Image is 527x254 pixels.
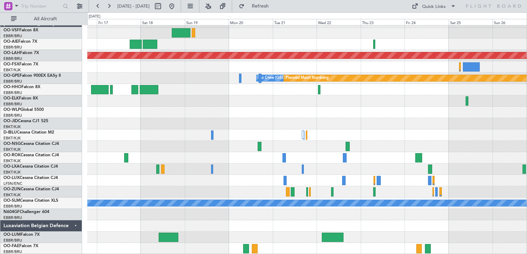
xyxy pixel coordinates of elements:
a: N604GFChallenger 604 [3,210,49,214]
a: D-IBLUCessna Citation M2 [3,130,54,135]
a: EBBR/BRU [3,238,22,243]
button: Refresh [236,1,277,12]
span: Refresh [246,4,275,9]
a: OO-LUXCessna Citation CJ4 [3,176,58,180]
a: OO-AIEFalcon 7X [3,40,37,44]
a: OO-ZUNCessna Citation CJ4 [3,187,59,191]
span: OO-LXA [3,165,20,169]
div: Fri 17 [97,19,141,25]
a: EBKT/KJK [3,67,21,73]
a: EBKT/KJK [3,192,21,198]
span: All Aircraft [18,17,73,21]
a: OO-FSXFalcon 7X [3,62,38,66]
span: OO-JID [3,119,18,123]
span: [DATE] - [DATE] [117,3,150,9]
span: OO-WLP [3,108,20,112]
a: EBBR/BRU [3,33,22,39]
div: Planned Maint Nurnberg [286,73,329,83]
span: OO-VSF [3,28,19,32]
a: EBKT/KJK [3,136,21,141]
div: Sun 19 [185,19,229,25]
a: OO-SLMCessna Citation XLS [3,199,58,203]
span: OO-LUM [3,233,21,237]
span: OO-SLM [3,199,20,203]
span: OO-FAE [3,244,19,248]
a: OO-GPEFalcon 900EX EASy II [3,74,61,78]
a: EBKT/KJK [3,158,21,163]
span: OO-GPE [3,74,20,78]
a: EBBR/BRU [3,90,22,95]
div: Thu 23 [361,19,405,25]
a: EBBR/BRU [3,204,22,209]
a: OO-FAEFalcon 7X [3,244,38,248]
input: Trip Number [21,1,61,11]
div: Sat 25 [449,19,493,25]
a: EBKT/KJK [3,124,21,129]
span: OO-HHO [3,85,21,89]
a: OO-JIDCessna CJ1 525 [3,119,48,123]
span: OO-AIE [3,40,18,44]
a: EBBR/BRU [3,45,22,50]
span: OO-LUX [3,176,20,180]
span: OO-ZUN [3,187,21,191]
a: OO-LXACessna Citation CJ4 [3,165,58,169]
a: OO-LAHFalcon 7X [3,51,39,55]
a: EBBR/BRU [3,215,22,220]
a: OO-WLPGlobal 5500 [3,108,44,112]
a: EBBR/BRU [3,79,22,84]
span: OO-FSX [3,62,19,66]
a: OO-HHOFalcon 8X [3,85,40,89]
span: OO-NSG [3,142,21,146]
div: Quick Links [422,3,446,10]
button: All Aircraft [8,13,75,24]
span: OO-LAH [3,51,20,55]
a: EBKT/KJK [3,147,21,152]
div: Tue 21 [273,19,317,25]
a: OO-ROKCessna Citation CJ4 [3,153,59,157]
div: Sat 18 [141,19,185,25]
a: OO-LUMFalcon 7X [3,233,40,237]
a: LFSN/ENC [3,181,22,186]
a: OO-NSGCessna Citation CJ4 [3,142,59,146]
a: OO-ELKFalcon 8X [3,96,38,100]
span: OO-ELK [3,96,19,100]
div: Fri 24 [405,19,448,25]
a: EBKT/KJK [3,170,21,175]
a: EBBR/BRU [3,56,22,61]
div: Wed 22 [317,19,360,25]
span: N604GF [3,210,20,214]
span: D-IBLU [3,130,17,135]
div: [DATE] [89,14,100,20]
a: EBBR/BRU [3,102,22,107]
a: EBBR/BRU [3,113,22,118]
a: OO-VSFFalcon 8X [3,28,38,32]
div: Mon 20 [229,19,272,25]
span: OO-ROK [3,153,21,157]
button: Quick Links [408,1,459,12]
